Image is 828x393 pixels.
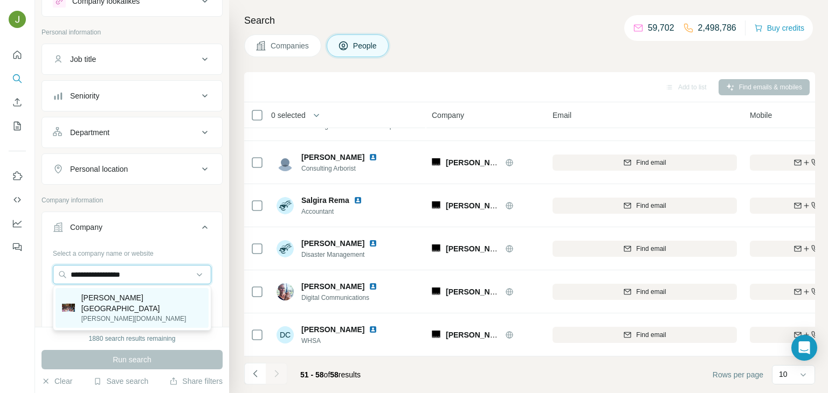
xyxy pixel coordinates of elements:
button: Company [42,214,222,244]
button: Search [9,69,26,88]
button: Department [42,120,222,145]
span: Mobile [750,110,772,121]
button: Share filters [169,376,223,387]
img: LinkedIn logo [369,325,377,334]
span: [PERSON_NAME] [301,238,364,249]
button: Quick start [9,45,26,65]
span: [PERSON_NAME] Council [446,287,539,296]
button: Save search [93,376,148,387]
img: Avatar [277,240,294,257]
span: Accountant [301,207,375,216]
img: Avatar [9,11,26,28]
button: Use Surfe API [9,190,26,209]
button: Enrich CSV [9,93,26,112]
button: Job title [42,46,222,72]
img: Logo of Douglas Shire Council [432,287,440,296]
img: Avatar [277,154,294,171]
img: Logo of Douglas Shire Council [432,244,440,253]
p: 59,702 [648,22,674,34]
span: Disaster Management [301,250,390,259]
span: Find email [636,330,666,340]
h4: Search [244,13,815,28]
button: Personal location [42,156,222,182]
span: [PERSON_NAME] Council [446,201,539,210]
span: [PERSON_NAME] [301,281,364,292]
img: Logo of Douglas Shire Council [432,158,440,167]
img: Logo of Douglas Shire Council [432,331,440,339]
img: LinkedIn logo [369,239,377,248]
span: Plumbing and Trade Waste Inspector [301,122,408,130]
span: [PERSON_NAME] Council [446,158,539,167]
div: Department [70,127,109,138]
div: Personal location [70,164,128,174]
span: Find email [636,158,666,167]
button: Dashboard [9,214,26,233]
span: Companies [271,40,310,51]
img: Logo of Douglas Shire Council [432,201,440,210]
img: Avatar [277,197,294,214]
div: Company [70,222,102,233]
span: Company [432,110,464,121]
button: Seniority [42,83,222,109]
p: 10 [779,369,788,380]
p: 2,498,786 [698,22,736,34]
span: 0 selected [271,110,306,121]
span: Salgira Rema [301,195,349,206]
img: LinkedIn logo [369,282,377,291]
img: Avatar [277,283,294,300]
button: Buy credits [754,20,804,36]
img: LinkedIn logo [369,153,377,162]
span: 51 - 58 [300,370,324,379]
span: People [353,40,378,51]
div: Job title [70,54,96,65]
div: 1880 search results remaining [89,334,176,343]
button: My lists [9,116,26,136]
span: of [324,370,330,379]
span: Rows per page [713,369,763,380]
button: Find email [553,198,737,214]
span: 58 [330,370,339,379]
p: [PERSON_NAME][DOMAIN_NAME] [81,314,202,324]
div: DC [277,326,294,343]
button: Find email [553,241,737,257]
span: [PERSON_NAME] [301,324,364,335]
div: Open Intercom Messenger [791,335,817,361]
span: [PERSON_NAME] Council [446,331,539,339]
span: [PERSON_NAME] [301,152,364,163]
span: Consulting Arborist [301,164,390,173]
p: Personal information [42,27,223,37]
button: Find email [553,284,737,300]
span: Find email [636,287,666,297]
span: [PERSON_NAME] Council [446,244,539,253]
span: Find email [636,201,666,210]
button: Feedback [9,237,26,257]
button: Find email [553,155,737,171]
img: LinkedIn logo [354,196,362,205]
button: Use Surfe on LinkedIn [9,166,26,186]
button: Navigate to previous page [244,363,266,384]
span: Find email [636,244,666,254]
img: Trentham School [62,304,75,312]
span: results [300,370,361,379]
p: Company information [42,195,223,205]
div: Seniority [70,90,99,101]
p: [PERSON_NAME][GEOGRAPHIC_DATA] [81,292,202,314]
span: Email [553,110,571,121]
span: WHSA [301,336,390,346]
button: Clear [42,376,72,387]
div: Select a company name or website [53,244,211,258]
span: Digital Communications [301,293,390,303]
button: Find email [553,327,737,343]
